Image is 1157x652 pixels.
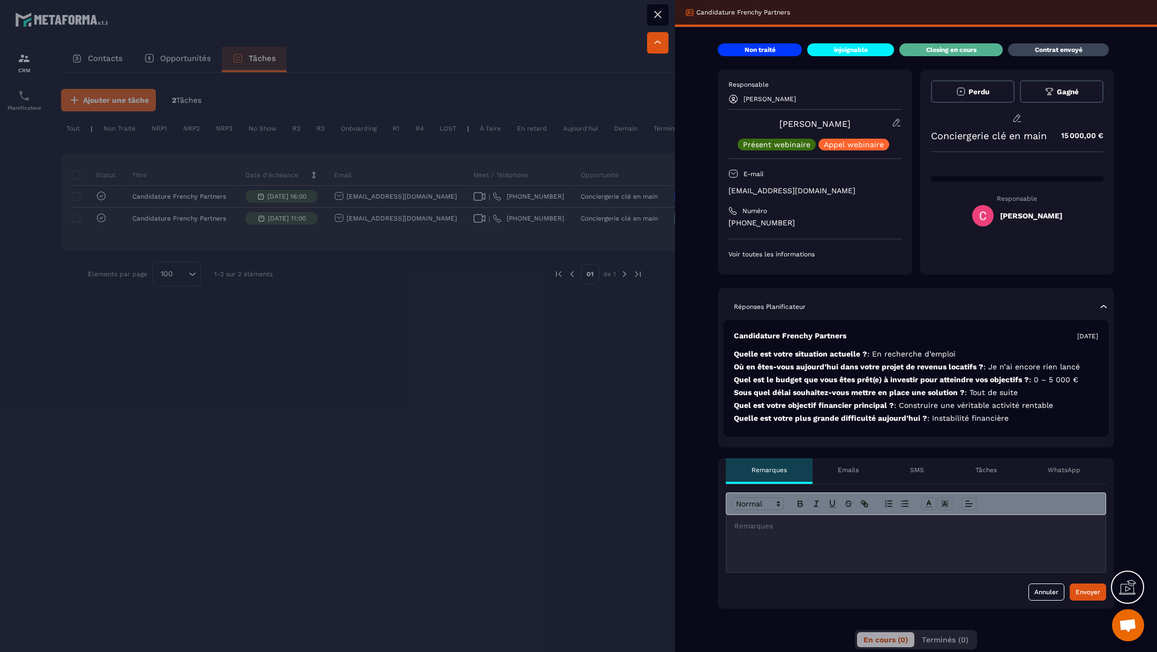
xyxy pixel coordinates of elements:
p: Candidature Frenchy Partners [734,331,846,341]
p: Quelle est votre situation actuelle ? [734,349,1098,359]
p: Tâches [975,466,997,474]
span: Perdu [968,88,989,96]
span: En cours (0) [863,635,908,644]
a: [PERSON_NAME] [779,119,851,129]
p: WhatsApp [1048,466,1080,474]
p: Réponses Planificateur [734,302,806,311]
p: Appel webinaire [824,141,884,148]
p: Candidature Frenchy Partners [696,8,790,17]
button: Perdu [931,80,1015,103]
span: : 0 – 5 000 € [1029,375,1078,384]
p: 15 000,00 € [1050,125,1103,146]
span: Terminés (0) [922,635,968,644]
p: Quel est votre objectif financier principal ? [734,400,1098,411]
p: injoignable [834,46,868,54]
p: Conciergerie clé en main [931,130,1047,141]
button: Envoyer [1070,583,1106,601]
p: [PHONE_NUMBER] [728,218,901,228]
p: SMS [910,466,924,474]
p: Sous quel délai souhaitez-vous mettre en place une solution ? [734,388,1098,398]
button: Gagné [1020,80,1103,103]
p: [PERSON_NAME] [743,95,796,103]
p: E-mail [743,170,764,178]
p: Où en êtes-vous aujourd’hui dans votre projet de revenus locatifs ? [734,362,1098,372]
span: : En recherche d’emploi [867,350,956,358]
p: Closing en cours [926,46,976,54]
p: Quel est le budget que vous êtes prêt(e) à investir pour atteindre vos objectifs ? [734,375,1098,385]
p: Responsable [728,80,901,89]
p: Numéro [742,207,767,215]
p: [DATE] [1077,332,1098,340]
div: Ouvrir le chat [1112,609,1144,641]
p: Contrat envoyé [1035,46,1083,54]
p: Non traité [745,46,776,54]
p: [EMAIL_ADDRESS][DOMAIN_NAME] [728,186,901,196]
span: Gagné [1057,88,1079,96]
span: : Construire une véritable activité rentable [894,401,1053,410]
span: : Tout de suite [965,388,1018,397]
span: : Instabilité financière [927,414,1009,422]
h5: [PERSON_NAME] [1000,211,1062,220]
p: Emails [838,466,859,474]
p: Quelle est votre plus grande difficulté aujourd’hui ? [734,413,1098,423]
p: Voir toutes les informations [728,250,901,259]
button: En cours (0) [857,632,914,647]
p: Présent webinaire [743,141,810,148]
button: Annuler [1028,583,1064,601]
p: Responsable [931,195,1104,202]
div: Envoyer [1076,587,1100,597]
p: Remarques [752,466,787,474]
span: : Je n’ai encore rien lancé [983,362,1080,371]
button: Terminés (0) [915,632,975,647]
